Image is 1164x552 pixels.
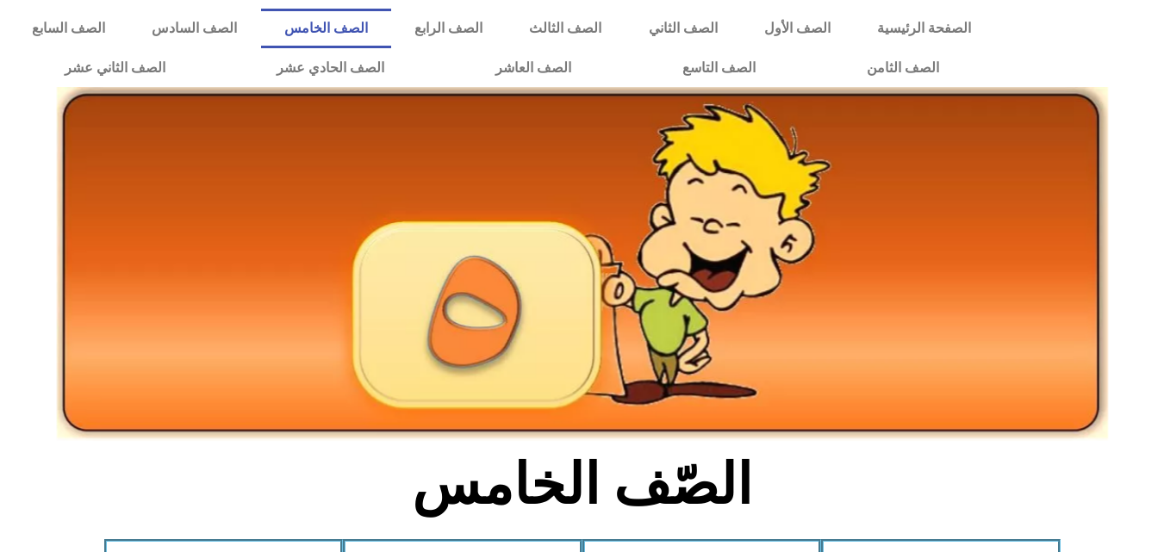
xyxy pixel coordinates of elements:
[439,48,626,88] a: الصف العاشر
[9,48,221,88] a: الصف الثاني عشر
[297,451,867,518] h2: الصّف الخامس
[128,9,260,48] a: الصف السادس
[261,9,391,48] a: الصف الخامس
[9,9,128,48] a: الصف السابع
[221,48,439,88] a: الصف الحادي عشر
[854,9,994,48] a: الصفحة الرئيسية
[626,9,741,48] a: الصف الثاني
[506,9,625,48] a: الصف الثالث
[626,48,811,88] a: الصف التاسع
[811,48,994,88] a: الصف الثامن
[741,9,854,48] a: الصف الأول
[391,9,506,48] a: الصف الرابع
